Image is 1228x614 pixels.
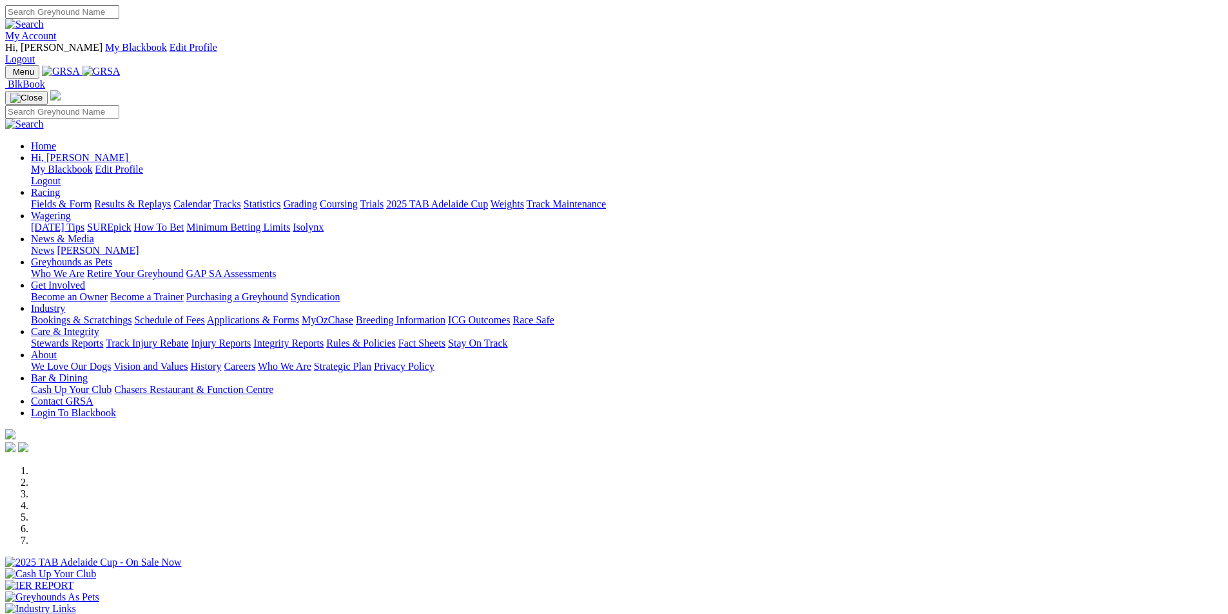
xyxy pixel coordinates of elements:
input: Search [5,105,119,119]
a: 2025 TAB Adelaide Cup [386,198,488,209]
a: Race Safe [512,314,554,325]
a: Schedule of Fees [134,314,204,325]
div: Bar & Dining [31,384,1223,396]
a: [PERSON_NAME] [57,245,139,256]
a: [DATE] Tips [31,222,84,233]
div: Industry [31,314,1223,326]
a: My Blackbook [31,164,93,175]
img: GRSA [42,66,80,77]
a: Racing [31,187,60,198]
div: News & Media [31,245,1223,256]
div: Greyhounds as Pets [31,268,1223,280]
a: Track Maintenance [527,198,606,209]
a: Stay On Track [448,338,507,349]
img: Search [5,119,44,130]
a: Fact Sheets [398,338,445,349]
a: Stewards Reports [31,338,103,349]
a: Industry [31,303,65,314]
a: Edit Profile [170,42,217,53]
a: Login To Blackbook [31,407,116,418]
img: 2025 TAB Adelaide Cup - On Sale Now [5,557,182,568]
a: Isolynx [293,222,324,233]
a: Trials [360,198,384,209]
a: Become an Owner [31,291,108,302]
a: Statistics [244,198,281,209]
a: Integrity Reports [253,338,324,349]
a: Edit Profile [95,164,143,175]
a: BlkBook [5,79,45,90]
div: My Account [5,42,1223,65]
span: Menu [13,67,34,77]
a: We Love Our Dogs [31,361,111,372]
a: Minimum Betting Limits [186,222,290,233]
img: Cash Up Your Club [5,568,96,580]
div: Get Involved [31,291,1223,303]
a: Care & Integrity [31,326,99,337]
img: GRSA [83,66,121,77]
a: Logout [31,175,61,186]
a: Chasers Restaurant & Function Centre [114,384,273,395]
a: Strategic Plan [314,361,371,372]
a: Who We Are [31,268,84,279]
a: Vision and Values [113,361,188,372]
img: twitter.svg [18,442,28,452]
a: Purchasing a Greyhound [186,291,288,302]
a: Who We Are [258,361,311,372]
img: logo-grsa-white.png [50,90,61,101]
span: BlkBook [8,79,45,90]
a: Applications & Forms [207,314,299,325]
img: facebook.svg [5,442,15,452]
a: Breeding Information [356,314,445,325]
a: About [31,349,57,360]
a: Wagering [31,210,71,221]
a: My Account [5,30,57,41]
a: Get Involved [31,280,85,291]
div: Care & Integrity [31,338,1223,349]
a: History [190,361,221,372]
a: MyOzChase [302,314,353,325]
a: Results & Replays [94,198,171,209]
button: Toggle navigation [5,91,48,105]
div: About [31,361,1223,372]
a: Become a Trainer [110,291,184,302]
a: Fields & Form [31,198,92,209]
a: Retire Your Greyhound [87,268,184,279]
a: Weights [491,198,524,209]
a: ICG Outcomes [448,314,510,325]
a: Home [31,140,56,151]
a: Bookings & Scratchings [31,314,132,325]
a: Cash Up Your Club [31,384,112,395]
input: Search [5,5,119,19]
img: Close [10,93,43,103]
a: Track Injury Rebate [106,338,188,349]
div: Racing [31,198,1223,210]
div: Wagering [31,222,1223,233]
a: Logout [5,53,35,64]
a: Coursing [320,198,358,209]
img: logo-grsa-white.png [5,429,15,439]
a: Syndication [291,291,340,302]
span: Hi, [PERSON_NAME] [31,152,128,163]
a: My Blackbook [105,42,167,53]
a: Tracks [213,198,241,209]
img: Greyhounds As Pets [5,591,99,603]
a: GAP SA Assessments [186,268,277,279]
a: Greyhounds as Pets [31,256,112,267]
a: Injury Reports [191,338,251,349]
a: Careers [224,361,255,372]
a: How To Bet [134,222,184,233]
span: Hi, [PERSON_NAME] [5,42,102,53]
img: Search [5,19,44,30]
a: Calendar [173,198,211,209]
a: News [31,245,54,256]
a: Privacy Policy [374,361,434,372]
a: Bar & Dining [31,372,88,383]
button: Toggle navigation [5,65,39,79]
a: News & Media [31,233,94,244]
a: Grading [284,198,317,209]
a: Hi, [PERSON_NAME] [31,152,131,163]
div: Hi, [PERSON_NAME] [31,164,1223,187]
a: SUREpick [87,222,131,233]
img: IER REPORT [5,580,73,591]
a: Contact GRSA [31,396,93,407]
